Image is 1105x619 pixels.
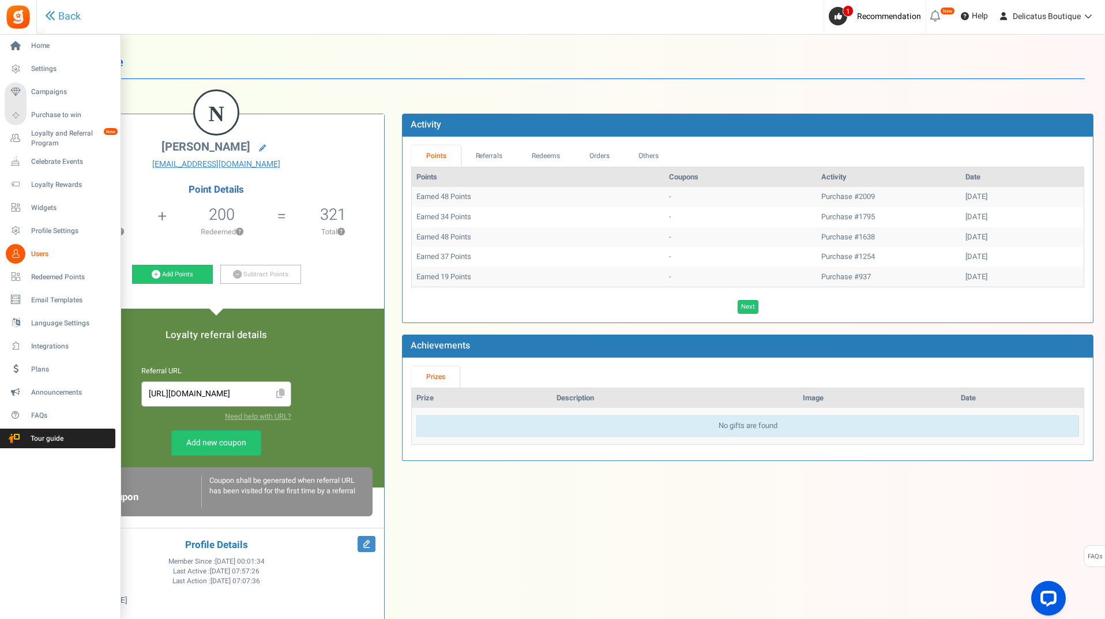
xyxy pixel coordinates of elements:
[141,367,291,376] h6: Referral URL
[5,244,115,264] a: Users
[5,152,115,171] a: Celebrate Events
[412,207,664,227] td: Earned 34 Points
[31,64,112,74] span: Settings
[664,167,817,187] th: Coupons
[31,226,112,236] span: Profile Settings
[817,227,961,247] td: Purchase #1638
[817,167,961,187] th: Activity
[5,59,115,79] a: Settings
[411,145,461,167] a: Points
[664,267,817,287] td: -
[412,388,551,408] th: Prize
[31,295,112,305] span: Email Templates
[517,145,575,167] a: Redeems
[5,434,86,444] span: Tour guide
[411,118,441,132] b: Activity
[31,318,112,328] span: Language Settings
[211,576,260,586] span: [DATE] 07:07:36
[965,252,1079,262] div: [DATE]
[411,366,460,388] a: Prizes
[5,221,115,241] a: Profile Settings
[57,159,375,170] a: [EMAIL_ADDRESS][DOMAIN_NAME]
[31,41,112,51] span: Home
[965,272,1079,283] div: [DATE]
[961,167,1084,187] th: Date
[843,5,854,17] span: 1
[5,267,115,287] a: Redeemed Points
[168,557,265,567] span: Member Since :
[5,198,115,217] a: Widgets
[215,557,265,567] span: [DATE] 00:01:34
[31,388,112,397] span: Announcements
[5,106,115,125] a: Purchase to win
[103,127,118,136] em: New
[31,411,112,421] span: FAQs
[574,145,624,167] a: Orders
[168,227,276,237] p: Redeemed
[236,228,243,236] button: ?
[220,265,301,284] a: Subtract Points
[412,167,664,187] th: Points
[173,567,260,576] span: Last Active :
[358,536,375,552] i: Edit Profile
[195,91,238,136] figcaption: N
[31,110,112,120] span: Purchase to win
[31,129,115,148] span: Loyalty and Referral Program
[664,187,817,207] td: -
[31,87,112,97] span: Campaigns
[271,384,290,404] span: Click to Copy
[337,228,345,236] button: ?
[552,388,798,408] th: Description
[5,82,115,102] a: Campaigns
[5,406,115,425] a: FAQs
[31,180,112,190] span: Loyalty Rewards
[1087,546,1103,568] span: FAQs
[5,36,115,56] a: Home
[969,10,988,22] span: Help
[48,185,384,195] h4: Point Details
[416,415,1079,437] div: No gifts are found
[225,411,291,422] a: Need help with URL?
[965,232,1079,243] div: [DATE]
[956,388,1084,408] th: Date
[31,342,112,351] span: Integrations
[956,7,993,25] a: Help
[940,7,955,15] em: New
[1013,10,1081,22] span: Delicatus Boutique
[5,336,115,356] a: Integrations
[5,129,115,148] a: Loyalty and Referral Program New
[411,339,470,352] b: Achievements
[965,192,1079,202] div: [DATE]
[5,290,115,310] a: Email Templates
[817,187,961,207] td: Purchase #2009
[5,175,115,194] a: Loyalty Rewards
[857,10,921,22] span: Recommendation
[624,145,674,167] a: Others
[57,46,1085,79] h1: User Profile
[664,247,817,267] td: -
[31,203,112,213] span: Widgets
[172,576,260,586] span: Last Action :
[57,540,375,551] h4: Profile Details
[412,187,664,207] td: Earned 48 Points
[31,365,112,374] span: Plans
[210,567,260,576] span: [DATE] 07:57:26
[60,330,373,340] h5: Loyalty referral details
[664,227,817,247] td: -
[412,227,664,247] td: Earned 48 Points
[664,207,817,227] td: -
[320,206,346,223] h5: 321
[412,247,664,267] td: Earned 37 Points
[817,207,961,227] td: Purchase #1795
[57,595,375,606] p: :
[829,7,926,25] a: 1 Recommendation
[31,157,112,167] span: Celebrate Events
[798,388,956,408] th: Image
[965,212,1079,223] div: [DATE]
[31,272,112,282] span: Redeemed Points
[31,249,112,259] span: Users
[5,359,115,379] a: Plans
[171,430,261,456] a: Add new coupon
[738,300,758,314] a: Next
